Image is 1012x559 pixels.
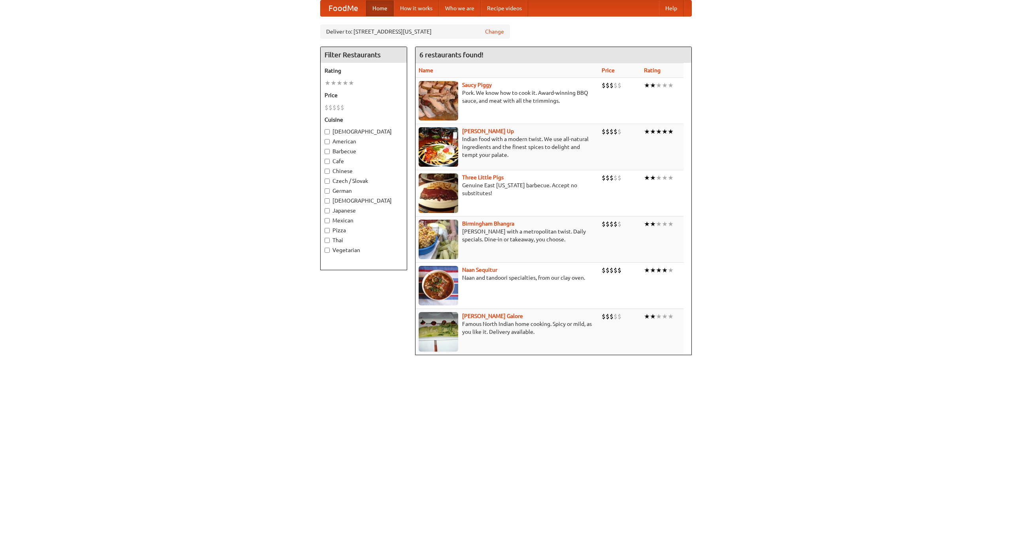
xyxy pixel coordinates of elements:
[325,167,403,175] label: Chinese
[325,137,403,145] label: American
[656,312,662,321] li: ★
[614,266,617,275] li: $
[325,149,330,154] input: Barbecue
[419,51,483,58] ng-pluralize: 6 restaurants found!
[348,79,354,87] li: ★
[617,127,621,136] li: $
[602,220,606,228] li: $
[419,81,458,120] img: saucy.jpg
[330,79,336,87] li: ★
[321,0,366,16] a: FoodMe
[650,127,656,136] li: ★
[462,267,497,273] a: Naan Sequitur
[614,312,617,321] li: $
[656,266,662,275] li: ★
[617,81,621,90] li: $
[650,220,656,228] li: ★
[419,312,458,352] img: currygalore.jpg
[419,135,595,159] p: Indian food with a modern twist. We use all-natural ingredients and the finest spices to delight ...
[325,79,330,87] li: ★
[325,216,403,224] label: Mexican
[602,127,606,136] li: $
[325,157,403,165] label: Cafe
[419,127,458,167] img: curryup.jpg
[662,312,668,321] li: ★
[462,313,523,319] a: [PERSON_NAME] Galore
[394,0,439,16] a: How it works
[668,266,674,275] li: ★
[644,173,650,182] li: ★
[325,218,330,223] input: Mexican
[662,127,668,136] li: ★
[606,266,610,275] li: $
[650,81,656,90] li: ★
[644,220,650,228] li: ★
[610,220,614,228] li: $
[325,188,330,194] input: German
[668,220,674,228] li: ★
[462,82,492,88] a: Saucy Piggy
[656,173,662,182] li: ★
[656,127,662,136] li: ★
[659,0,683,16] a: Help
[325,147,403,155] label: Barbecue
[325,159,330,164] input: Cafe
[325,67,403,75] h5: Rating
[668,312,674,321] li: ★
[606,173,610,182] li: $
[668,81,674,90] li: ★
[610,173,614,182] li: $
[419,173,458,213] img: littlepigs.jpg
[656,81,662,90] li: ★
[336,103,340,112] li: $
[614,127,617,136] li: $
[462,128,514,134] b: [PERSON_NAME] Up
[644,81,650,90] li: ★
[606,127,610,136] li: $
[610,81,614,90] li: $
[602,81,606,90] li: $
[610,127,614,136] li: $
[325,139,330,144] input: American
[662,266,668,275] li: ★
[419,266,458,305] img: naansequitur.jpg
[481,0,528,16] a: Recipe videos
[325,116,403,124] h5: Cuisine
[336,79,342,87] li: ★
[325,179,330,184] input: Czech / Slovak
[644,127,650,136] li: ★
[617,266,621,275] li: $
[419,89,595,105] p: Pork. We know how to cook it. Award-winning BBQ sauce, and meat with all the trimmings.
[485,28,504,36] a: Change
[662,173,668,182] li: ★
[329,103,332,112] li: $
[340,103,344,112] li: $
[325,129,330,134] input: [DEMOGRAPHIC_DATA]
[325,246,403,254] label: Vegetarian
[610,312,614,321] li: $
[650,266,656,275] li: ★
[650,312,656,321] li: ★
[462,220,514,227] a: Birmingham Bhangra
[321,47,407,63] h4: Filter Restaurants
[462,174,504,181] b: Three Little Pigs
[610,266,614,275] li: $
[606,220,610,228] li: $
[656,220,662,228] li: ★
[650,173,656,182] li: ★
[419,228,595,243] p: [PERSON_NAME] with a metropolitan twist. Daily specials. Dine-in or takeaway, you choose.
[668,127,674,136] li: ★
[668,173,674,182] li: ★
[325,208,330,213] input: Japanese
[614,81,617,90] li: $
[325,103,329,112] li: $
[419,220,458,259] img: bhangra.jpg
[332,103,336,112] li: $
[662,220,668,228] li: ★
[419,67,433,73] a: Name
[325,226,403,234] label: Pizza
[617,220,621,228] li: $
[606,81,610,90] li: $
